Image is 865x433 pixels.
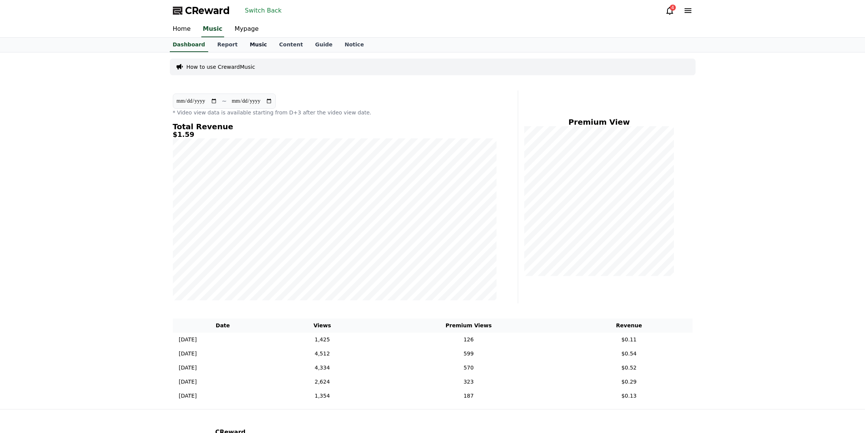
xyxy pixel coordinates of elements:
a: Content [273,38,309,52]
td: $0.11 [566,333,693,347]
a: Mypage [229,21,265,37]
p: [DATE] [179,392,197,400]
h5: $1.59 [173,131,497,138]
td: 187 [372,389,566,403]
td: $0.52 [566,361,693,375]
td: 2,624 [273,375,372,389]
a: Notice [338,38,370,52]
p: [DATE] [179,364,197,372]
th: Date [173,319,273,333]
th: Premium Views [372,319,566,333]
p: [DATE] [179,350,197,358]
td: 1,425 [273,333,372,347]
td: 4,334 [273,361,372,375]
td: 1,354 [273,389,372,403]
td: 570 [372,361,566,375]
a: Report [211,38,244,52]
th: Views [273,319,372,333]
a: Dashboard [170,38,208,52]
td: 323 [372,375,566,389]
p: [DATE] [179,378,197,386]
td: 599 [372,347,566,361]
td: $0.54 [566,347,693,361]
p: ~ [222,97,227,106]
button: Switch Back [242,5,285,17]
div: 4 [670,5,676,11]
span: CReward [185,5,230,17]
p: * Video view data is available starting from D+3 after the video view date. [173,109,497,116]
td: $0.29 [566,375,693,389]
a: How to use CrewardMusic [187,63,255,71]
a: 4 [665,6,674,15]
a: Music [201,21,224,37]
a: CReward [173,5,230,17]
td: $0.13 [566,389,693,403]
th: Revenue [566,319,693,333]
h4: Premium View [524,118,674,126]
td: 126 [372,333,566,347]
p: [DATE] [179,336,197,344]
a: Music [244,38,273,52]
td: 4,512 [273,347,372,361]
h4: Total Revenue [173,122,497,131]
a: Guide [309,38,338,52]
a: Home [167,21,197,37]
